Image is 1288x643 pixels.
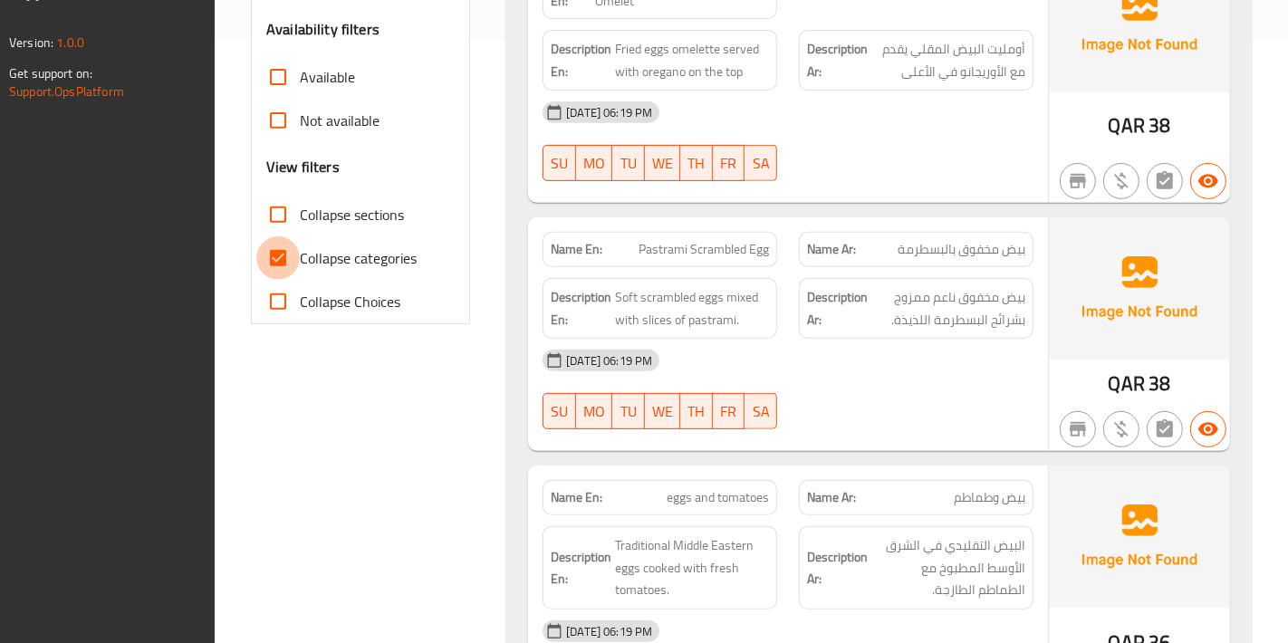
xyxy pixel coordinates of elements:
[871,38,1025,82] span: أومليت البيض المقلي يقدم مع الأوريجانو في الأعلى
[652,150,673,177] span: WE
[551,398,569,425] span: SU
[752,150,770,177] span: SA
[612,145,645,181] button: TU
[1049,217,1230,359] img: Ae5nvW7+0k+MAAAAAElFTkSuQmCC
[620,150,638,177] span: TU
[807,488,856,507] strong: Name Ar:
[543,145,576,181] button: SU
[266,19,380,40] h3: Availability filters
[300,247,417,269] span: Collapse categories
[612,393,645,429] button: TU
[551,38,611,82] strong: Description En:
[687,150,706,177] span: TH
[1103,163,1139,199] button: Purchased item
[9,80,124,103] a: Support.OpsPlatform
[559,623,659,640] span: [DATE] 06:19 PM
[551,286,611,331] strong: Description En:
[1049,465,1230,607] img: Ae5nvW7+0k+MAAAAAElFTkSuQmCC
[543,393,576,429] button: SU
[1149,366,1170,401] span: 38
[652,398,673,425] span: WE
[745,145,777,181] button: SA
[954,488,1025,507] span: بيض وطماطم
[720,150,738,177] span: FR
[1190,163,1226,199] button: Available
[300,204,404,226] span: Collapse sections
[898,240,1025,259] span: بيض مخفوق بالبسطرمة
[615,38,769,82] span: Fried eggs omelette served with oregano on the top
[807,38,868,82] strong: Description Ar:
[300,291,400,312] span: Collapse Choices
[9,31,53,54] span: Version:
[680,145,713,181] button: TH
[667,488,769,507] span: eggs and tomatoes
[1103,411,1139,447] button: Purchased item
[300,66,355,88] span: Available
[752,398,770,425] span: SA
[1149,108,1170,143] span: 38
[713,145,745,181] button: FR
[645,145,680,181] button: WE
[1060,163,1096,199] button: Not branch specific item
[871,286,1025,331] span: بيض مخفوق ناعم ممزوج بشرائح البسطرمة اللذيذة.
[1109,366,1145,401] span: QAR
[1060,411,1096,447] button: Not branch specific item
[645,393,680,429] button: WE
[713,393,745,429] button: FR
[1147,163,1183,199] button: Not has choices
[1190,411,1226,447] button: Available
[559,352,659,369] span: [DATE] 06:19 PM
[56,31,84,54] span: 1.0.0
[551,488,602,507] strong: Name En:
[583,398,605,425] span: MO
[583,150,605,177] span: MO
[871,534,1025,601] span: البيض التقليدي في الشرق الأوسط المطبوخ مع الطماطم الطازجة.
[615,534,769,601] span: Traditional Middle Eastern eggs cooked with fresh tomatoes.
[559,104,659,121] span: [DATE] 06:19 PM
[551,240,602,259] strong: Name En:
[576,393,612,429] button: MO
[576,145,612,181] button: MO
[687,398,706,425] span: TH
[745,393,777,429] button: SA
[639,240,769,259] span: Pastrami Scrambled Egg
[1109,108,1145,143] span: QAR
[807,286,868,331] strong: Description Ar:
[1147,411,1183,447] button: Not has choices
[620,398,638,425] span: TU
[680,393,713,429] button: TH
[807,240,856,259] strong: Name Ar:
[9,62,92,85] span: Get support on:
[300,110,380,131] span: Not available
[807,546,868,590] strong: Description Ar:
[266,157,340,178] h3: View filters
[551,546,611,590] strong: Description En:
[615,286,769,331] span: Soft scrambled eggs mixed with slices of pastrami.
[551,150,569,177] span: SU
[720,398,738,425] span: FR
